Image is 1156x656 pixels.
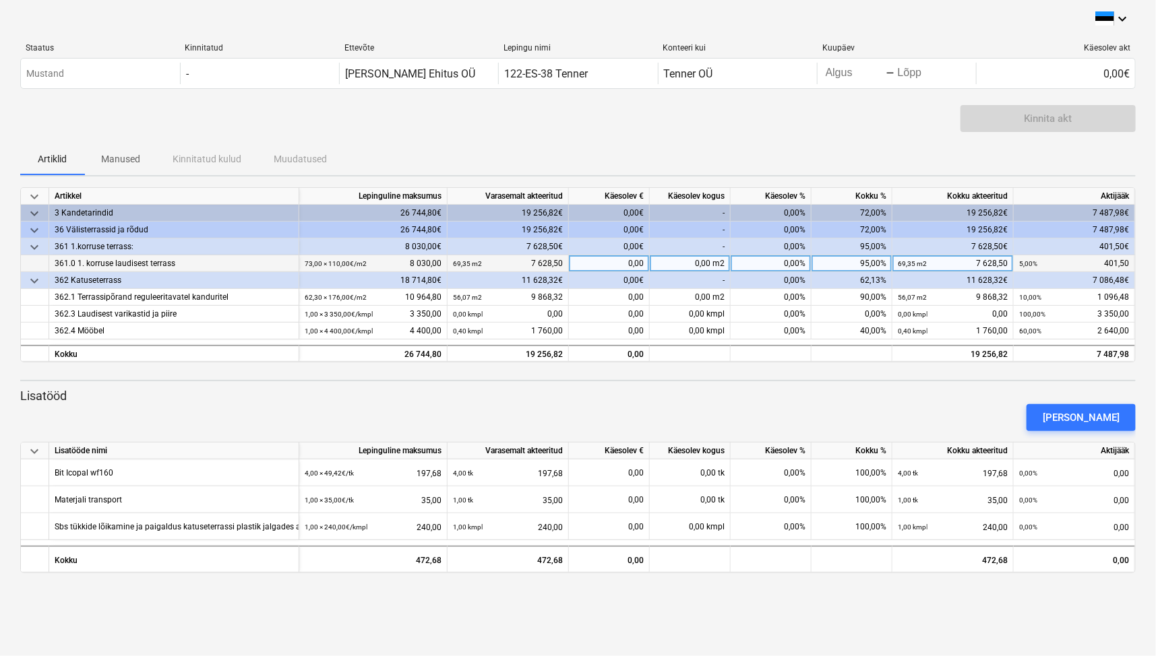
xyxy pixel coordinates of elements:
span: keyboard_arrow_down [26,239,42,255]
div: - [650,222,731,238]
div: 401,50€ [1014,238,1135,255]
div: 26 744,80 [305,346,442,363]
div: 0,00€ [569,272,650,289]
div: 0,00 [574,486,644,513]
div: 7 487,98€ [1014,222,1135,238]
div: 0,00% [812,306,892,323]
div: 26 744,80€ [299,205,448,222]
div: Artikkel [49,188,299,205]
small: 5,00% [1019,260,1037,267]
div: Käesolev kogus [650,188,731,205]
span: keyboard_arrow_down [26,205,42,222]
div: Lisatööde nimi [49,442,299,459]
div: 362 Katuseterrass [55,272,293,289]
div: Aktijääk [1014,442,1135,459]
div: 0,00% [731,289,812,306]
div: 36 Välisterrassid ja rõdud [55,222,293,238]
div: 197,68 [898,459,1008,487]
div: Lepinguline maksumus [299,188,448,205]
div: Käesolev akt [982,43,1130,53]
div: 72,00% [812,205,892,222]
div: - [650,272,731,289]
div: Kokku % [812,442,892,459]
div: - [886,69,895,77]
small: 73,00 × 110,00€ / m2 [305,260,367,267]
p: Lisatööd [20,388,1136,404]
div: 472,68 [892,546,1014,572]
div: 3 Kandetarindid [55,205,293,222]
div: 40,00% [812,323,892,339]
div: Kokku akteeritud [892,188,1014,205]
small: 60,00% [1019,327,1041,335]
div: - [186,67,189,80]
small: 100,00% [1019,310,1045,318]
div: 10 964,80 [305,289,442,306]
div: 19 256,82€ [448,222,569,238]
small: 1,00 × 3 350,00€ / kmpl [305,310,373,318]
div: 472,68 [448,546,569,572]
div: 35,00 [898,486,1008,514]
div: 0,00% [731,205,812,222]
div: 0,00 kmpl [650,323,731,339]
small: 0,40 kmpl [453,327,483,335]
span: keyboard_arrow_down [26,443,42,459]
div: 7 628,50€ [448,238,569,255]
small: 4,00 tk [898,469,918,477]
div: 240,00 [453,513,563,541]
div: 122-ES-38 Tenner [504,67,588,80]
div: 240,00 [305,513,442,541]
small: 4,00 × 49,42€ / tk [305,469,354,477]
div: 361 1.korruse terrass: [55,238,293,255]
div: Ettevõte [344,43,493,53]
div: 100,00% [812,486,892,513]
small: 62,30 × 176,00€ / m2 [305,294,367,301]
small: 0,00 kmpl [453,310,483,318]
div: 0,00 [569,546,650,572]
div: 0,00 [569,306,650,323]
div: 19 256,82 [892,345,1014,362]
div: Kuupäev [822,43,971,53]
div: 7 487,98€ [1014,205,1135,222]
div: [PERSON_NAME] [1043,409,1120,426]
div: 1 760,00 [898,323,1008,339]
div: - [650,205,731,222]
div: 7 086,48€ [1014,272,1135,289]
div: 0,00€ [569,205,650,222]
div: Aktijääk [1014,188,1135,205]
small: 1,00 tk [898,496,918,504]
div: 11 628,32€ [892,272,1014,289]
div: - [650,238,731,255]
small: 1,00 × 35,00€ / tk [305,496,354,504]
div: 0,00% [731,513,812,540]
div: 0,00 [574,513,644,540]
div: 0,00 m2 [650,289,731,306]
div: 0,00€ [976,63,1135,84]
div: 90,00% [812,289,892,306]
small: 1,00 × 4 400,00€ / kmpl [305,327,373,335]
button: [PERSON_NAME] [1027,404,1136,431]
div: 0,00% [731,272,812,289]
div: 18 714,80€ [299,272,448,289]
div: Käesolev € [569,188,650,205]
div: 19 256,82€ [892,222,1014,238]
div: 4 400,00 [305,323,442,339]
div: Tenner OÜ [664,67,713,80]
div: Käesolev kogus [650,442,731,459]
div: 361.0 1. korruse laudisest terrass [55,255,293,272]
small: 0,40 kmpl [898,327,927,335]
div: 0,00 [569,345,650,362]
div: 0,00 [1014,546,1135,572]
input: Algus [823,64,886,83]
div: Käesolev % [731,188,812,205]
small: 1,00 × 240,00€ / kmpl [305,523,367,531]
small: 56,07 m2 [453,294,482,301]
div: 9 868,32 [453,289,563,306]
div: 35,00 [305,486,442,514]
span: keyboard_arrow_down [26,222,42,238]
p: Artiklid [36,152,69,166]
div: Käesolev % [731,442,812,459]
small: 56,07 m2 [898,294,927,301]
div: 0,00% [731,255,812,272]
small: 4,00 tk [453,469,473,477]
div: 0,00% [731,459,812,486]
